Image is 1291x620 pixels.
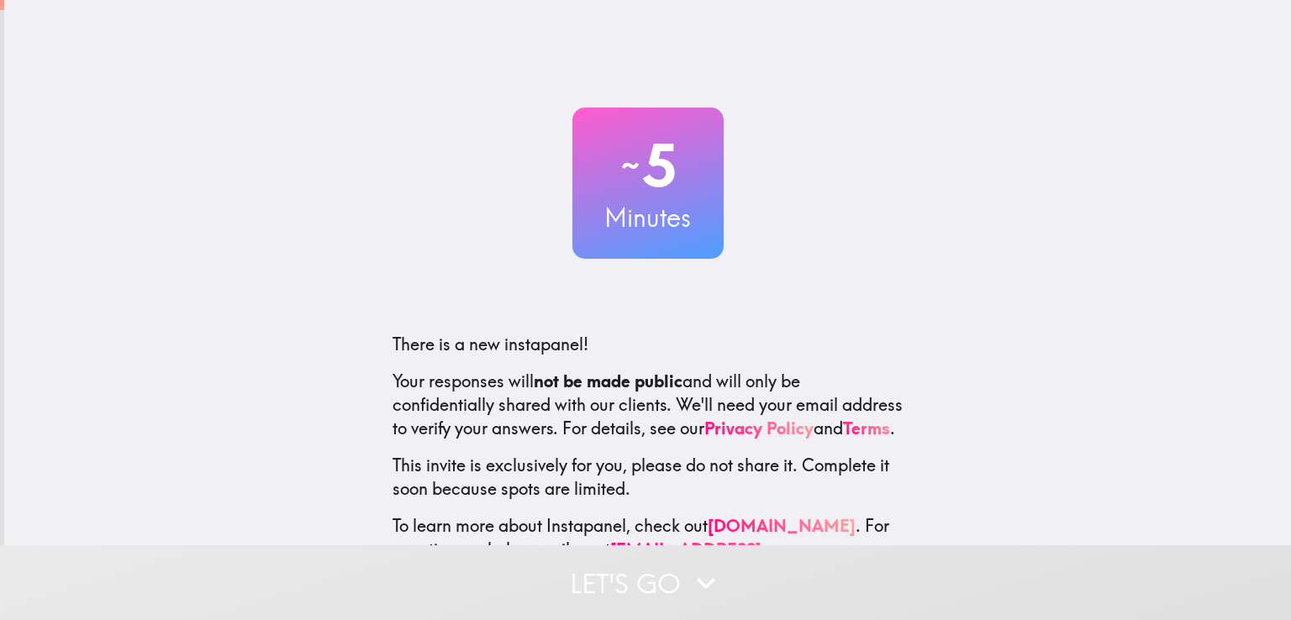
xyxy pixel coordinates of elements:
[393,514,904,585] p: To learn more about Instapanel, check out . For questions or help, email us at .
[572,131,724,200] h2: 5
[393,370,904,440] p: Your responses will and will only be confidentially shared with our clients. We'll need your emai...
[708,515,856,536] a: [DOMAIN_NAME]
[843,418,890,439] a: Terms
[393,334,588,355] span: There is a new instapanel!
[619,140,642,191] span: ~
[704,418,814,439] a: Privacy Policy
[534,370,682,391] b: not be made public
[393,454,904,501] p: This invite is exclusively for you, please do not share it. Complete it soon because spots are li...
[572,200,724,235] h3: Minutes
